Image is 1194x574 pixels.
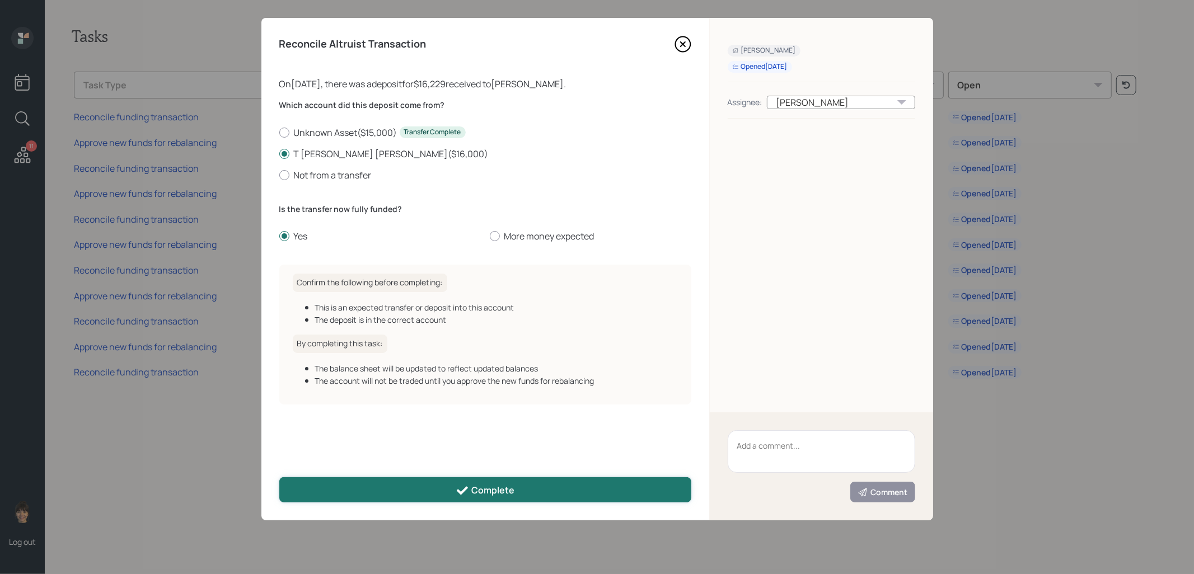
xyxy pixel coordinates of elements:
div: Transfer Complete [404,128,461,137]
div: The deposit is in the correct account [315,314,678,326]
h6: By completing this task: [293,335,387,353]
div: Complete [456,484,514,497]
div: [PERSON_NAME] [732,46,796,55]
h6: Confirm the following before completing: [293,274,447,292]
div: [PERSON_NAME] [767,96,915,109]
button: Complete [279,477,691,502]
label: Unknown Asset ( $15,000 ) [279,126,691,139]
div: Comment [858,487,908,498]
h4: Reconcile Altruist Transaction [279,38,427,50]
label: Yes [279,230,481,242]
div: The balance sheet will be updated to reflect updated balances [315,363,678,374]
label: Which account did this deposit come from? [279,100,691,111]
label: T [PERSON_NAME] [PERSON_NAME] ( $16,000 ) [279,148,691,160]
label: Is the transfer now fully funded? [279,204,691,215]
div: The account will not be traded until you approve the new funds for rebalancing [315,375,678,387]
div: This is an expected transfer or deposit into this account [315,302,678,313]
label: Not from a transfer [279,169,691,181]
div: Assignee: [728,96,762,108]
div: On [DATE] , there was a deposit for $16,229 received to [PERSON_NAME] . [279,77,691,91]
div: Opened [DATE] [732,62,788,72]
label: More money expected [490,230,691,242]
button: Comment [850,482,915,502]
